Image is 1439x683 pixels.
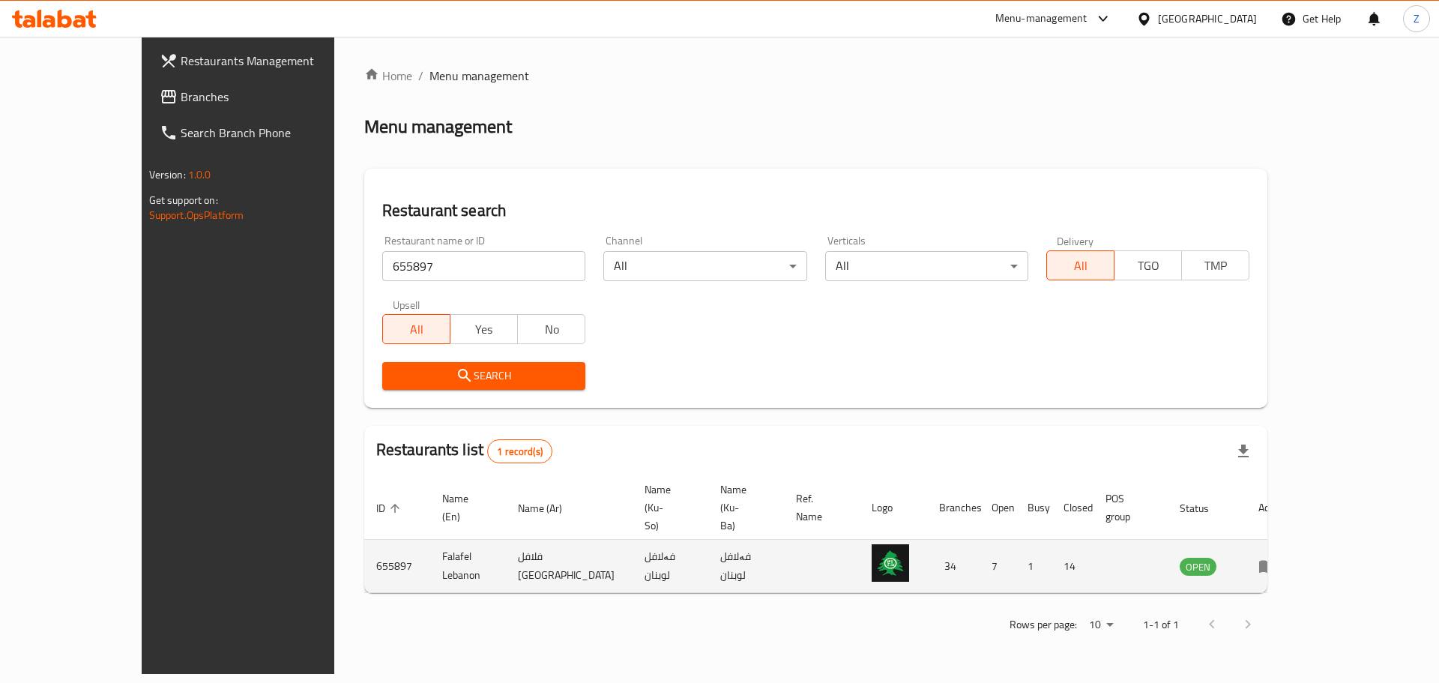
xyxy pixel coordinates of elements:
[524,319,579,340] span: No
[364,67,1268,85] nav: breadcrumb
[1120,255,1176,277] span: TGO
[149,190,218,210] span: Get support on:
[1010,616,1077,634] p: Rows per page:
[506,540,633,593] td: فلافل [GEOGRAPHIC_DATA]
[188,165,211,184] span: 1.0.0
[488,445,552,459] span: 1 record(s)
[382,314,450,344] button: All
[382,251,585,281] input: Search for restaurant name or ID..
[927,476,980,540] th: Branches
[872,544,909,582] img: Falafel Lebanon
[995,10,1087,28] div: Menu-management
[1181,250,1249,280] button: TMP
[148,115,382,151] a: Search Branch Phone
[382,362,585,390] button: Search
[181,52,370,70] span: Restaurants Management
[1188,255,1243,277] span: TMP
[980,540,1016,593] td: 7
[487,439,552,463] div: Total records count
[376,439,552,463] h2: Restaurants list
[429,67,529,85] span: Menu management
[1052,540,1093,593] td: 14
[720,481,766,535] span: Name (Ku-Ba)
[394,367,573,385] span: Search
[376,499,405,517] span: ID
[364,540,430,593] td: 655897
[389,319,444,340] span: All
[1143,616,1179,634] p: 1-1 of 1
[1105,490,1150,526] span: POS group
[364,476,1298,593] table: enhanced table
[181,88,370,106] span: Branches
[603,251,806,281] div: All
[1258,557,1286,575] div: Menu
[456,319,512,340] span: Yes
[1046,250,1114,280] button: All
[633,540,708,593] td: فەلافل لوبنان
[148,43,382,79] a: Restaurants Management
[645,481,690,535] span: Name (Ku-So)
[450,314,518,344] button: Yes
[1053,255,1108,277] span: All
[517,314,585,344] button: No
[1246,476,1298,540] th: Action
[149,165,186,184] span: Version:
[1414,10,1420,27] span: Z
[382,199,1250,222] h2: Restaurant search
[430,540,506,593] td: Falafel Lebanon
[364,67,412,85] a: Home
[980,476,1016,540] th: Open
[825,251,1028,281] div: All
[1016,476,1052,540] th: Busy
[927,540,980,593] td: 34
[860,476,927,540] th: Logo
[1180,559,1216,576] span: OPEN
[442,490,488,526] span: Name (En)
[148,79,382,115] a: Branches
[518,499,582,517] span: Name (Ar)
[393,299,420,310] label: Upsell
[181,124,370,142] span: Search Branch Phone
[149,205,244,225] a: Support.OpsPlatform
[1083,614,1119,637] div: Rows per page:
[1052,476,1093,540] th: Closed
[708,540,784,593] td: فەلافل لوبنان
[1114,250,1182,280] button: TGO
[1158,10,1257,27] div: [GEOGRAPHIC_DATA]
[418,67,423,85] li: /
[1057,235,1094,246] label: Delivery
[364,115,512,139] h2: Menu management
[1225,433,1261,469] div: Export file
[1180,558,1216,576] div: OPEN
[1180,499,1228,517] span: Status
[1016,540,1052,593] td: 1
[796,490,842,526] span: Ref. Name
